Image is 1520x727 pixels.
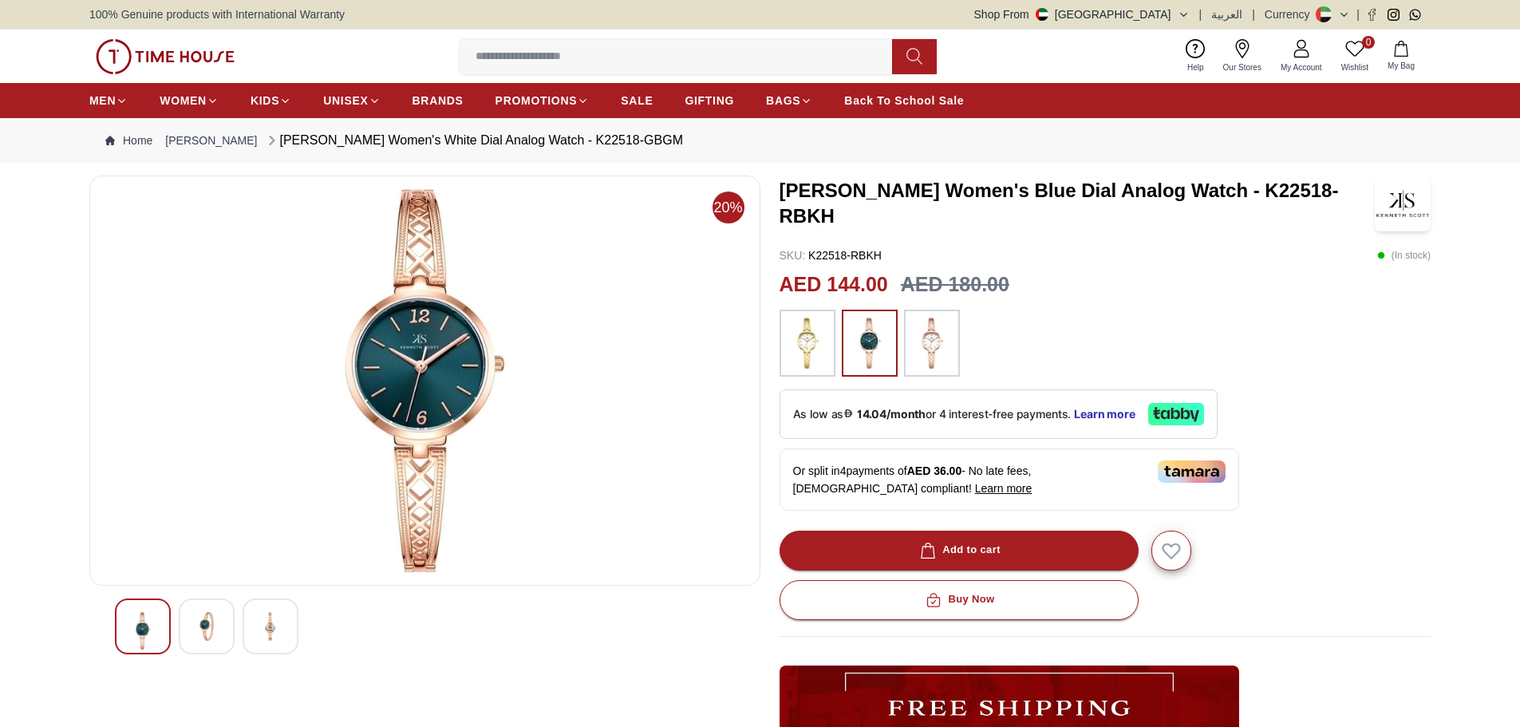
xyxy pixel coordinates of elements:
[1158,460,1226,483] img: Tamara
[780,448,1239,511] div: Or split in 4 payments of - No late fees, [DEMOGRAPHIC_DATA] compliant!
[922,591,994,609] div: Buy Now
[103,189,747,572] img: Kenneth Scott Women's White Dial Analog Watch - K22518-GBGM
[323,93,368,109] span: UNISEX
[1265,6,1317,22] div: Currency
[264,131,683,150] div: [PERSON_NAME] Women's White Dial Analog Watch - K22518-GBGM
[780,270,888,300] h2: AED 144.00
[850,318,890,369] img: ...
[413,86,464,115] a: BRANDS
[1378,38,1424,75] button: My Bag
[975,482,1032,495] span: Learn more
[1274,61,1329,73] span: My Account
[780,178,1376,229] h3: [PERSON_NAME] Women's Blue Dial Analog Watch - K22518-RBKH
[1381,60,1421,72] span: My Bag
[788,318,827,369] img: ...
[844,93,964,109] span: Back To School Sale
[1366,9,1378,21] a: Facebook
[780,247,882,263] p: K22518-RBKH
[89,6,345,22] span: 100% Genuine products with International Warranty
[780,531,1139,571] button: Add to cart
[251,86,291,115] a: KIDS
[165,132,257,148] a: [PERSON_NAME]
[1362,36,1375,49] span: 0
[1388,9,1400,21] a: Instagram
[685,86,734,115] a: GIFTING
[495,93,578,109] span: PROMOTIONS
[1356,6,1360,22] span: |
[621,86,653,115] a: SALE
[1409,9,1421,21] a: Whatsapp
[160,86,219,115] a: WOMEN
[1332,36,1378,77] a: 0Wishlist
[495,86,590,115] a: PROMOTIONS
[780,249,806,262] span: SKU :
[105,132,152,148] a: Home
[974,6,1190,22] button: Shop From[GEOGRAPHIC_DATA]
[1181,61,1210,73] span: Help
[192,612,221,641] img: Kenneth Scott Women's White Dial Analog Watch - K22518-GBGM
[917,541,1001,559] div: Add to cart
[621,93,653,109] span: SALE
[1036,8,1048,21] img: United Arab Emirates
[1252,6,1255,22] span: |
[1377,247,1431,263] p: ( In stock )
[766,86,812,115] a: BAGS
[251,93,279,109] span: KIDS
[713,192,744,223] span: 20%
[907,464,961,477] span: AED 36.00
[256,612,285,641] img: Kenneth Scott Women's White Dial Analog Watch - K22518-GBGM
[160,93,207,109] span: WOMEN
[780,580,1139,620] button: Buy Now
[1214,36,1271,77] a: Our Stores
[323,86,380,115] a: UNISEX
[89,86,128,115] a: MEN
[1211,6,1242,22] button: العربية
[1335,61,1375,73] span: Wishlist
[1217,61,1268,73] span: Our Stores
[1178,36,1214,77] a: Help
[413,93,464,109] span: BRANDS
[685,93,734,109] span: GIFTING
[1375,176,1431,231] img: Kenneth Scott Women's Blue Dial Analog Watch - K22518-RBKH
[89,93,116,109] span: MEN
[844,86,964,115] a: Back To School Sale
[766,93,800,109] span: BAGS
[1199,6,1202,22] span: |
[901,270,1009,300] h3: AED 180.00
[912,318,952,369] img: ...
[96,39,235,74] img: ...
[89,118,1431,163] nav: Breadcrumb
[128,612,157,650] img: Kenneth Scott Women's White Dial Analog Watch - K22518-GBGM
